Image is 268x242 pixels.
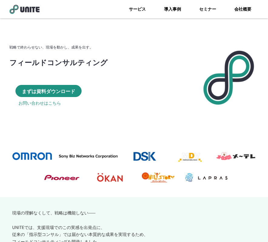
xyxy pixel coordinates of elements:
[9,58,108,67] p: フィールドコンサルティング
[15,85,82,97] a: まずは資料ダウンロード
[22,88,75,94] p: まずは資料ダウンロード
[9,44,93,50] p: 戦略で終わらせない、現場を動かし、成果を出す。
[18,100,61,106] a: お問い合わせはこちら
